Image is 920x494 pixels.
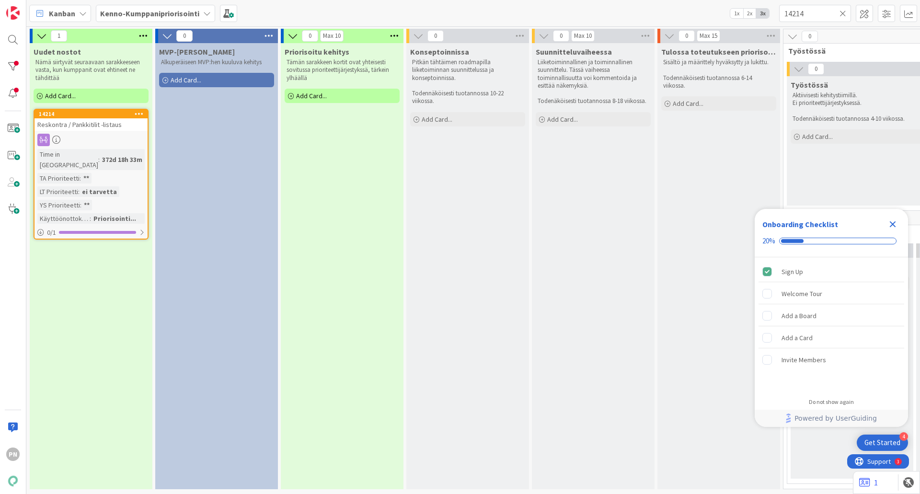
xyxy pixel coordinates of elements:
div: Welcome Tour [782,288,822,299]
div: Sign Up [782,266,803,277]
div: Footer [755,410,908,427]
a: 14214Reskontra / Pankkitilit -listausTime in [GEOGRAPHIC_DATA]:372d 18h 33mTA Prioriteetti:**LT P... [34,109,149,240]
div: LT Prioriteetti [37,186,78,197]
span: Uudet nostot [34,47,81,57]
span: 1 [51,30,67,42]
p: Tämän sarakkeen kortit ovat yhteisesti sovitussa prioriteettijärjestykssä, tärkein ylhäällä [287,58,398,82]
span: Add Card... [802,132,833,141]
img: avatar [6,474,20,488]
span: 0 [553,30,569,42]
div: Sign Up is complete. [759,261,904,282]
span: : [90,213,91,224]
span: 0 [302,30,318,42]
div: 372d 18h 33m [100,154,145,165]
input: Quick Filter... [779,5,851,22]
span: Työstössä [791,80,828,90]
div: Max 10 [323,34,341,38]
div: Max 10 [574,34,592,38]
div: Checklist progress: 20% [762,237,900,245]
span: 0 / 1 [47,228,56,238]
span: Support [20,1,44,13]
span: Add Card... [296,92,327,100]
span: Powered by UserGuiding [794,413,877,424]
div: Invite Members is incomplete. [759,349,904,370]
div: ei tarvetta [80,186,119,197]
span: 0 [802,31,818,42]
div: 14214Reskontra / Pankkitilit -listaus [34,110,148,131]
div: PN [6,448,20,461]
img: Visit kanbanzone.com [6,6,20,20]
div: Add a Board is incomplete. [759,305,904,326]
span: 0 [427,30,444,42]
div: Käyttöönottokriittisyys [37,213,90,224]
div: Do not show again [809,398,854,406]
p: Todennäköisesti tuotannossa 10-22 viikossa. [412,90,523,105]
span: Add Card... [547,115,578,124]
div: 20% [762,237,775,245]
p: Todenäköisesti tuotannossa 8-18 viikossa. [538,97,649,105]
span: : [80,200,81,210]
span: : [78,186,80,197]
div: Checklist Container [755,209,908,427]
div: YS Prioriteetti [37,200,80,210]
div: Welcome Tour is incomplete. [759,283,904,304]
span: 0 [176,30,193,42]
span: Konseptoinnissa [410,47,469,57]
b: Kenno-Kumppanipriorisointi [100,9,199,18]
span: 2x [743,9,756,18]
div: 4 [899,432,908,441]
div: Open Get Started checklist, remaining modules: 4 [857,435,908,451]
span: : [98,154,100,165]
a: Powered by UserGuiding [759,410,903,427]
div: 3 [50,4,52,11]
div: Add a Board [782,310,816,322]
div: Max 15 [700,34,717,38]
span: Add Card... [45,92,76,100]
div: Close Checklist [885,217,900,232]
span: : [80,173,81,184]
div: 0/1 [34,227,148,239]
div: 14214 [39,111,148,117]
span: Add Card... [673,99,703,108]
p: Nämä siirtyvät seuraavaan sarakkeeseen vasta, kun kumppanit ovat ehtineet ne tähdittää [35,58,147,82]
span: Tulossa toteutukseen priorisoituna [661,47,776,57]
span: Suunnitteluvaiheessa [536,47,612,57]
a: 1 [859,477,878,488]
div: 14214 [34,110,148,118]
p: Todennäköisesti tuotannossa 6-14 viikossa. [663,74,774,90]
div: Checklist items [755,257,908,392]
span: Add Card... [422,115,452,124]
span: MVP-Kehitys [159,47,235,57]
span: 3x [756,9,769,18]
span: 0 [808,63,824,75]
div: Priorisointi... [91,213,138,224]
div: TA Prioriteetti [37,173,80,184]
span: Reskontra / Pankkitilit -listaus [37,120,122,129]
div: Invite Members [782,354,826,366]
div: Time in [GEOGRAPHIC_DATA] [37,149,98,170]
div: Add a Card is incomplete. [759,327,904,348]
div: Onboarding Checklist [762,218,838,230]
p: Alkuperäiseen MVP:hen kuuluva kehitys [161,58,272,66]
span: 0 [678,30,695,42]
p: Sisältö ja määrittely hyväksytty ja lukittu. [663,58,774,66]
div: Add a Card [782,332,813,344]
p: Pitkän tähtäimen roadmapilla liiketoiminnan suunnittelussa ja konseptoinnissa. [412,58,523,82]
span: Add Card... [171,76,201,84]
span: 1x [730,9,743,18]
span: Priorisoitu kehitys [285,47,349,57]
div: Get Started [864,438,900,448]
span: Kanban [49,8,75,19]
p: Liiketoiminnallinen ja toiminnallinen suunnittelu. Tässä vaiheessa toiminnallisuutta voi kommento... [538,58,649,90]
